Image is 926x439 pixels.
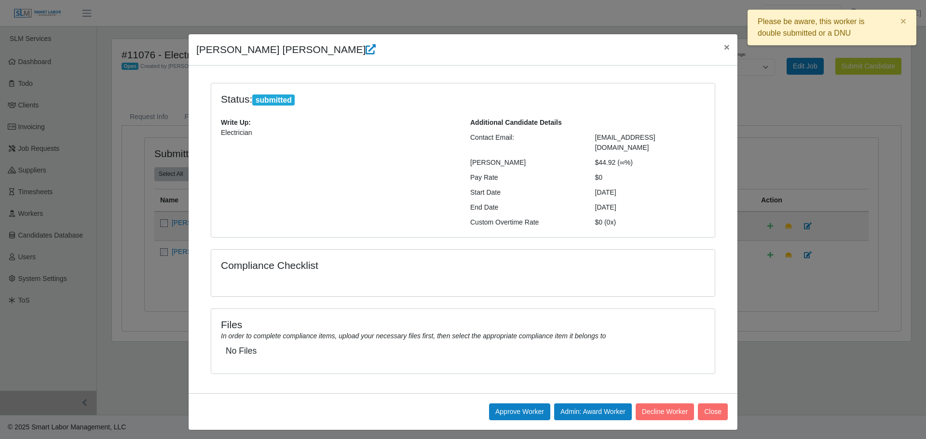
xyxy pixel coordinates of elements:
p: Electrician [221,128,456,138]
div: Start Date [463,187,588,198]
span: [EMAIL_ADDRESS][DOMAIN_NAME] [595,133,655,151]
div: [PERSON_NAME] [463,158,588,168]
div: Contact Email: [463,133,588,153]
div: $0 [588,173,713,183]
h4: Compliance Checklist [221,259,539,271]
div: End Date [463,202,588,213]
button: Approve Worker [489,403,550,420]
span: submitted [252,94,295,106]
div: [DATE] [588,187,713,198]
button: Close [716,34,737,60]
div: Pay Rate [463,173,588,183]
span: [DATE] [595,203,616,211]
span: $0 (0x) [595,218,616,226]
h4: Files [221,319,705,331]
div: Custom Overtime Rate [463,217,588,227]
button: Decline Worker [636,403,694,420]
h4: [PERSON_NAME] [PERSON_NAME] [196,42,376,57]
i: In order to complete compliance items, upload your necessary files first, then select the appropr... [221,332,606,340]
div: $44.92 (∞%) [588,158,713,168]
h4: Status: [221,93,581,106]
h5: No Files [226,346,700,356]
button: Close [698,403,728,420]
span: × [724,41,730,53]
button: Admin: Award Worker [554,403,632,420]
b: Write Up: [221,119,251,126]
div: Please be aware, this worker is double submitted or a DNU [748,10,916,45]
b: Additional Candidate Details [470,119,562,126]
